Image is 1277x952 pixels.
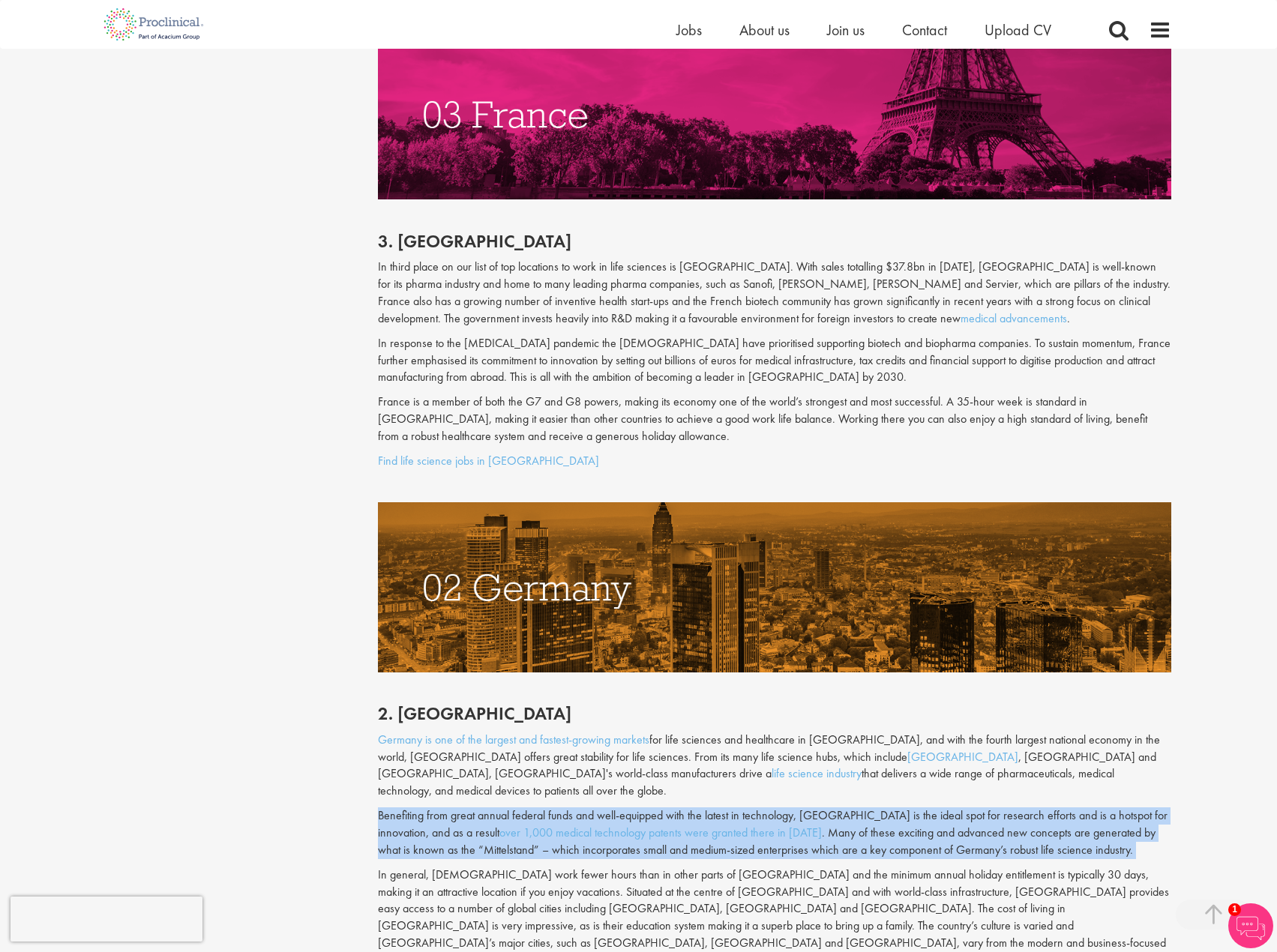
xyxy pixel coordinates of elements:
a: Germany is one of the largest and fastest-growing markets [378,732,649,747]
a: Upload CV [985,20,1051,40]
a: over 1,000 medical technology patents were granted there in [DATE] [499,825,822,840]
p: for life sciences and healthcare in [GEOGRAPHIC_DATA], and with the fourth largest national econo... [378,732,1171,800]
a: Jobs [676,20,702,40]
iframe: reCAPTCHA [10,897,202,942]
h2: 2. [GEOGRAPHIC_DATA] [378,704,1171,723]
a: medical advancements [961,310,1067,326]
a: About us [739,20,790,40]
p: In response to the [MEDICAL_DATA] pandemic the [DEMOGRAPHIC_DATA] have prioritised supporting bio... [378,335,1171,387]
h2: 3. [GEOGRAPHIC_DATA] [378,232,1171,251]
img: Chatbot [1228,903,1273,948]
a: life science industry [772,765,862,781]
a: Contact [902,20,947,40]
a: Join us [827,20,865,40]
a: [GEOGRAPHIC_DATA] [907,749,1018,765]
p: In third place on our list of top locations to work in life sciences is [GEOGRAPHIC_DATA]. With s... [378,259,1171,327]
p: Benefiting from great annual federal funds and well-equipped with the latest in technology, [GEOG... [378,807,1171,859]
a: Find life science jobs in [GEOGRAPHIC_DATA] [378,453,599,469]
span: 1 [1228,903,1241,916]
p: France is a member of both the G7 and G8 powers, making its economy one of the world’s strongest ... [378,394,1171,445]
